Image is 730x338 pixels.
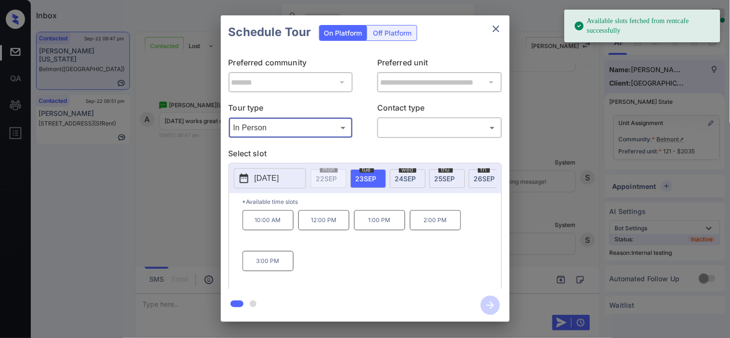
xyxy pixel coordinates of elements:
[359,167,374,173] span: tue
[574,13,713,39] div: Available slots fetched from rentcafe successfully
[475,293,506,318] button: btn-next
[429,169,465,188] div: date-select
[229,148,502,163] p: Select slot
[243,251,294,271] p: 3:00 PM
[320,25,367,40] div: On Platform
[474,175,495,183] span: 26 SEP
[435,175,455,183] span: 25 SEP
[356,175,377,183] span: 23 SEP
[469,169,504,188] div: date-select
[221,15,319,49] h2: Schedule Tour
[243,210,294,230] p: 10:00 AM
[234,168,306,188] button: [DATE]
[438,167,453,173] span: thu
[395,175,416,183] span: 24 SEP
[399,167,416,173] span: wed
[231,120,351,136] div: In Person
[377,57,502,72] p: Preferred unit
[354,210,405,230] p: 1:00 PM
[229,57,353,72] p: Preferred community
[390,169,425,188] div: date-select
[255,173,279,184] p: [DATE]
[229,102,353,117] p: Tour type
[243,193,501,210] p: *Available time slots
[350,169,386,188] div: date-select
[298,210,349,230] p: 12:00 PM
[410,210,461,230] p: 2:00 PM
[377,102,502,117] p: Contact type
[369,25,417,40] div: Off Platform
[478,167,490,173] span: fri
[487,19,506,38] button: close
